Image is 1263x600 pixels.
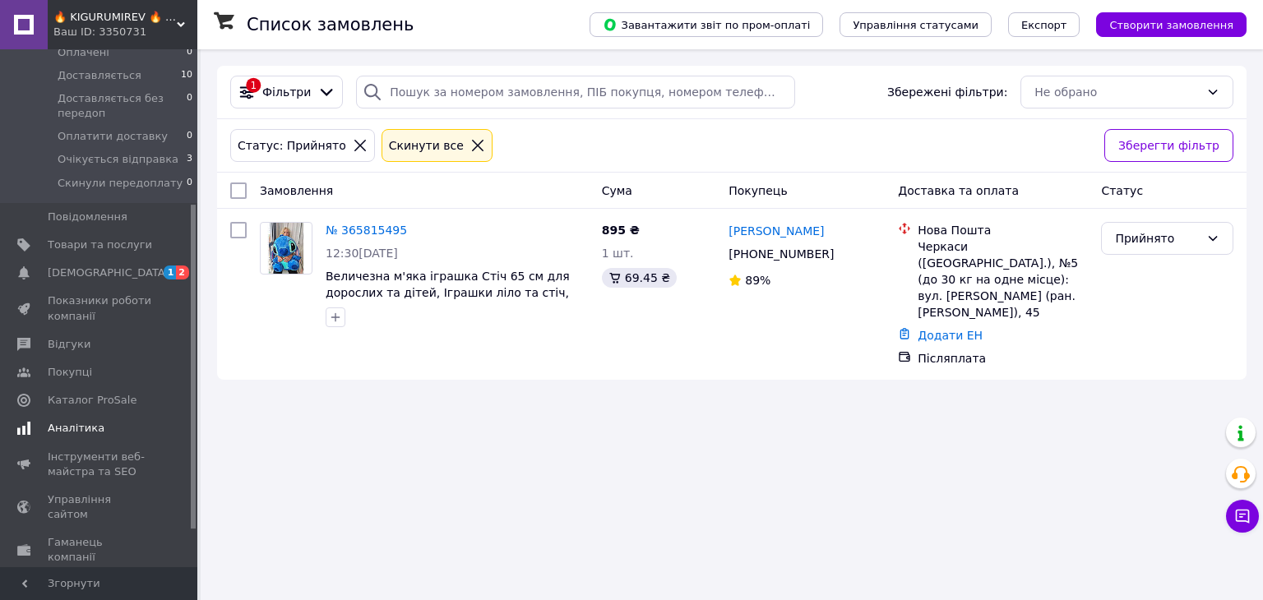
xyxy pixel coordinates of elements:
[48,265,169,280] span: [DEMOGRAPHIC_DATA]
[1109,19,1233,31] span: Створити замовлення
[48,492,152,522] span: Управління сайтом
[164,265,177,279] span: 1
[918,329,983,342] a: Додати ЕН
[1101,184,1143,197] span: Статус
[887,84,1007,100] span: Збережені фільтри:
[58,152,178,167] span: Очікується відправка
[602,268,677,288] div: 69.45 ₴
[247,15,414,35] h1: Список замовлень
[58,129,168,144] span: Оплатити доставку
[918,238,1088,321] div: Черкаси ([GEOGRAPHIC_DATA].), №5 (до 30 кг на одне місце): вул. [PERSON_NAME] (ран. [PERSON_NAME]...
[898,184,1019,197] span: Доставка та оплата
[602,224,640,237] span: 895 ₴
[187,91,192,121] span: 0
[1118,136,1219,155] span: Зберегти фільтр
[48,365,92,380] span: Покупці
[53,25,197,39] div: Ваш ID: 3350731
[745,274,770,287] span: 89%
[1034,83,1200,101] div: Не обрано
[48,421,104,436] span: Аналітика
[260,222,312,275] a: Фото товару
[1115,229,1200,247] div: Прийнято
[729,247,834,261] span: [PHONE_NUMBER]
[1021,19,1067,31] span: Експорт
[58,91,187,121] span: Доставляється без передоп
[1104,129,1233,162] button: Зберегти фільтр
[58,45,109,60] span: Оплачені
[48,393,136,408] span: Каталог ProSale
[58,176,183,191] span: Скинули передоплату
[48,293,152,323] span: Показники роботи компанії
[176,265,189,279] span: 2
[267,223,306,274] img: Фото товару
[187,176,192,191] span: 0
[840,12,992,37] button: Управління статусами
[1226,500,1259,533] button: Чат з покупцем
[356,76,794,108] input: Пошук за номером замовлення, ПІБ покупця, номером телефону, Email, номером накладної
[602,184,632,197] span: Cума
[181,68,192,83] span: 10
[48,238,152,252] span: Товари та послуги
[187,129,192,144] span: 0
[1080,17,1247,30] a: Створити замовлення
[1096,12,1247,37] button: Створити замовлення
[58,68,141,83] span: Доставляється
[1008,12,1080,37] button: Експорт
[918,222,1088,238] div: Нова Пошта
[262,84,311,100] span: Фільтри
[48,535,152,565] span: Гаманець компанії
[187,45,192,60] span: 0
[48,337,90,352] span: Відгуки
[386,136,467,155] div: Cкинути все
[602,247,634,260] span: 1 шт.
[729,223,824,239] a: [PERSON_NAME]
[853,19,978,31] span: Управління статусами
[326,270,570,316] a: Величезна м'яка іграшка Стіч 65 см для дорослих та дітей, Іграшки ліло та стіч, Плюшевий Стич,син...
[918,350,1088,367] div: Післяплата
[53,10,177,25] span: 🔥 KIGURUMIREV 🔥 ➡ магазин яскравих подарунків
[326,224,407,237] a: № 365815495
[590,12,823,37] button: Завантажити звіт по пром-оплаті
[187,152,192,167] span: 3
[48,450,152,479] span: Інструменти веб-майстра та SEO
[603,17,810,32] span: Завантажити звіт по пром-оплаті
[326,247,398,260] span: 12:30[DATE]
[48,210,127,224] span: Повідомлення
[234,136,349,155] div: Статус: Прийнято
[729,184,787,197] span: Покупець
[260,184,333,197] span: Замовлення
